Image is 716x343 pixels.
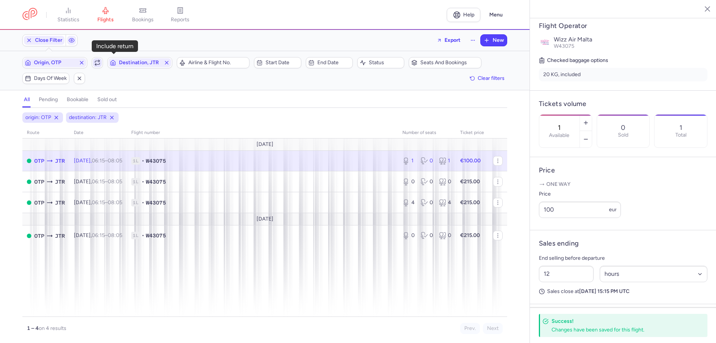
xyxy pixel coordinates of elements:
[579,288,629,294] strong: [DATE] 15:15 PM UTC
[39,325,66,331] span: on 4 results
[539,288,707,295] p: Sales close at
[420,60,479,66] span: Seats and bookings
[439,232,451,239] div: 0
[24,96,30,103] h4: all
[539,190,621,199] label: Price
[539,166,707,175] h4: Price
[618,132,628,138] p: Sold
[108,178,122,185] time: 08:05
[621,124,625,131] p: 0
[445,37,461,43] span: Export
[22,8,37,22] a: CitizenPlane red outlined logo
[142,157,144,165] span: •
[460,199,480,206] strong: €215.00
[92,232,122,238] span: –
[97,16,114,23] span: flights
[483,323,503,334] button: Next
[369,60,402,66] span: Status
[675,132,687,138] p: Total
[257,141,273,147] span: [DATE]
[108,232,122,238] time: 08:05
[34,75,67,81] span: Days of week
[463,12,474,18] span: Help
[142,199,144,206] span: •
[146,232,166,239] span: W43075
[539,36,551,48] img: Wizz Air Malta logo
[552,326,691,333] div: Changes have been saved for this flight.
[485,8,507,22] button: Menu
[131,199,140,206] span: 1L
[402,199,415,206] div: 4
[539,100,707,108] h4: Tickets volume
[171,16,189,23] span: reports
[398,127,456,138] th: number of seats
[481,35,507,46] button: New
[74,232,122,238] span: [DATE],
[493,37,504,43] span: New
[92,178,105,185] time: 06:15
[142,232,144,239] span: •
[456,127,489,138] th: Ticket price
[74,158,122,164] span: [DATE],
[124,7,161,23] a: bookings
[146,199,166,206] span: W43075
[127,127,398,138] th: Flight number
[57,16,79,23] span: statistics
[539,22,707,30] h4: Flight Operator
[402,157,415,165] div: 1
[539,239,579,248] h4: Sales ending
[539,202,621,218] input: ---
[254,57,301,68] button: Start date
[34,232,44,240] span: OTP
[409,57,481,68] button: Seats and bookings
[539,56,707,65] h5: Checked baggage options
[131,232,140,239] span: 1L
[421,178,433,185] div: 0
[27,325,39,331] strong: 1 – 4
[69,127,127,138] th: date
[96,43,134,50] div: Include return
[439,199,451,206] div: 4
[55,232,65,240] span: JTR
[421,232,433,239] div: 0
[679,124,682,131] p: 1
[92,158,122,164] span: –
[92,178,122,185] span: –
[132,16,154,23] span: bookings
[460,158,481,164] strong: €100.00
[402,232,415,239] div: 0
[460,178,480,185] strong: €215.00
[146,157,166,165] span: W43075
[23,35,66,46] button: Close Filters
[188,60,247,66] span: Airline & Flight No.
[22,127,69,138] th: route
[92,199,122,206] span: –
[402,178,415,185] div: 0
[97,96,117,103] h4: sold out
[108,158,122,164] time: 08:05
[539,181,707,188] p: One way
[69,114,107,121] span: destination: JTR
[460,323,480,334] button: Prev.
[22,57,87,68] button: Origin, OTP
[177,57,249,68] button: Airline & Flight No.
[25,114,51,121] span: origin: OTP
[35,37,65,43] span: Close Filters
[131,178,140,185] span: 1L
[421,157,433,165] div: 0
[119,60,161,66] span: Destination, JTR
[439,178,451,185] div: 0
[552,318,691,325] h4: Success!
[539,266,594,282] input: ##
[554,36,707,43] p: Wizz Air Malta
[55,178,65,186] span: JTR
[432,34,465,46] button: Export
[539,254,707,263] p: End selling before departure
[421,199,433,206] div: 0
[74,178,122,185] span: [DATE],
[306,57,353,68] button: End date
[478,75,505,81] span: Clear filters
[55,199,65,207] span: JTR
[87,7,124,23] a: flights
[74,199,122,206] span: [DATE],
